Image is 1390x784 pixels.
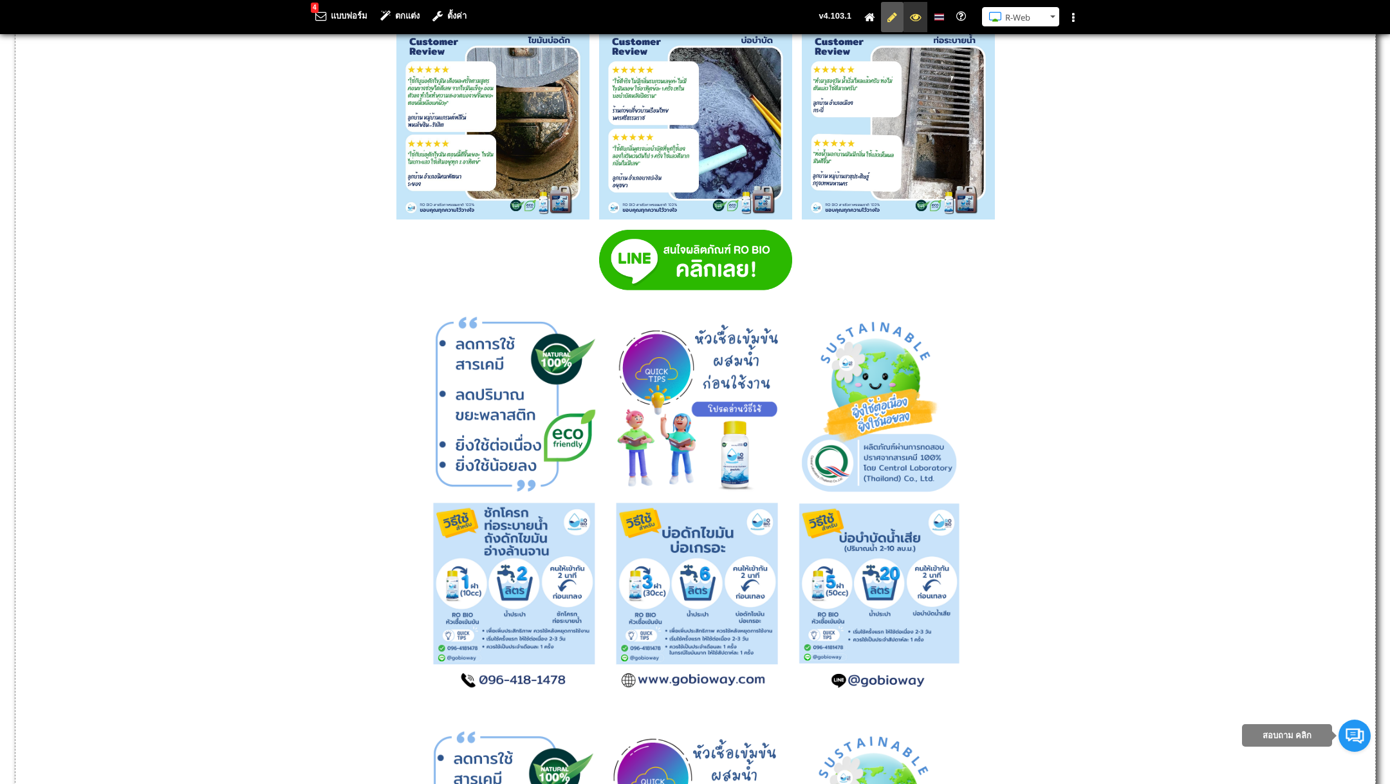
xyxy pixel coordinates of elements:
[311,3,319,13] div: 4
[802,26,995,219] img: กำจัดกลิ่นเหม็น ห้องน้ำมีกลิ่น ห้องน้ำเหม็น ท่อน้ำทิ้งเหม็น แก้ท่อตัน น้ำเสีย บำบัดนํ้าเสีย บำบัด...
[599,26,792,219] img: กำจัดกลิ่นเหม็น ห้องน้ำมีกลิ่น ห้องน้ำเหม็น ท่อน้ำทิ้งเหม็น แก้ท่อตัน น้ำเสีย บำบัดนํ้าเสีย บำบัด...
[315,11,367,21] a: แบบฟอร์ม
[989,12,1001,22] img: R-Web-enabled.png
[982,7,1059,26] button: R-Web
[881,2,903,32] li: มุมมองแก้ไข
[864,12,875,22] a: ไปยังหน้าแรก
[1263,731,1312,740] span: สอบถาม คลิก
[396,26,589,219] img: กำจัดกลิ่นเหม็น ห้องน้ำมีกลิ่น ห้องน้ำเหม็น ท่อน้ำทิ้งเหม็น แก้ท่อตัน น้ำเสีย บำบัดนํ้าเสีย บำบัด...
[1005,12,1030,23] span: R-Web
[903,2,927,32] li: มุมมองผู้ชม
[380,11,420,21] a: ตกแต่ง
[432,11,467,21] a: ตั้งค่า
